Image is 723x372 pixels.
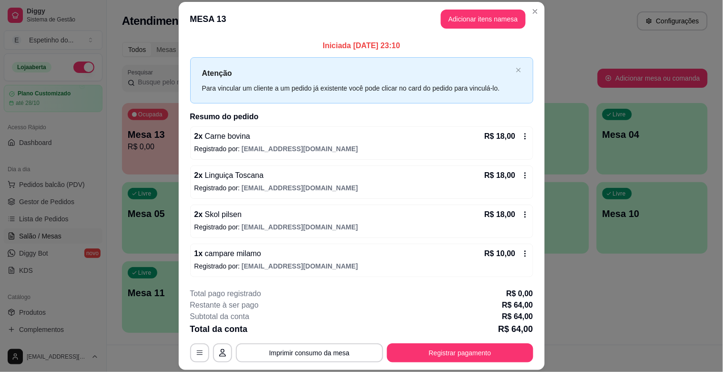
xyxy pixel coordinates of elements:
button: Imprimir consumo da mesa [236,343,383,362]
span: [EMAIL_ADDRESS][DOMAIN_NAME] [242,184,358,192]
button: Registrar pagamento [387,343,533,362]
p: Atenção [202,67,512,79]
span: Carne bovina [203,132,250,140]
h2: Resumo do pedido [190,111,533,123]
p: Total pago registrado [190,288,261,300]
span: [EMAIL_ADDRESS][DOMAIN_NAME] [242,262,358,270]
span: Skol pilsen [203,210,242,218]
button: Adicionar itens namesa [441,10,526,29]
p: R$ 18,00 [485,131,516,142]
p: R$ 64,00 [498,322,533,336]
span: [EMAIL_ADDRESS][DOMAIN_NAME] [242,223,358,231]
p: R$ 18,00 [485,209,516,220]
header: MESA 13 [179,2,545,36]
p: R$ 64,00 [502,300,533,311]
p: 2 x [194,131,250,142]
p: Total da conta [190,322,248,336]
span: campare milamo [203,249,261,258]
p: Iniciada [DATE] 23:10 [190,40,533,52]
p: Registrado por: [194,183,529,193]
p: Registrado por: [194,144,529,154]
button: close [516,67,521,73]
p: R$ 10,00 [485,248,516,259]
p: Subtotal da conta [190,311,250,322]
span: [EMAIL_ADDRESS][DOMAIN_NAME] [242,145,358,153]
p: Registrado por: [194,222,529,232]
p: 2 x [194,209,242,220]
p: R$ 64,00 [502,311,533,322]
p: 2 x [194,170,264,181]
p: Registrado por: [194,261,529,271]
p: Restante à ser pago [190,300,259,311]
p: R$ 0,00 [506,288,533,300]
span: Linguiça Toscana [203,171,264,179]
p: 1 x [194,248,262,259]
button: Close [528,4,543,19]
p: R$ 18,00 [485,170,516,181]
div: Para vincular um cliente a um pedido já existente você pode clicar no card do pedido para vinculá... [202,83,512,93]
